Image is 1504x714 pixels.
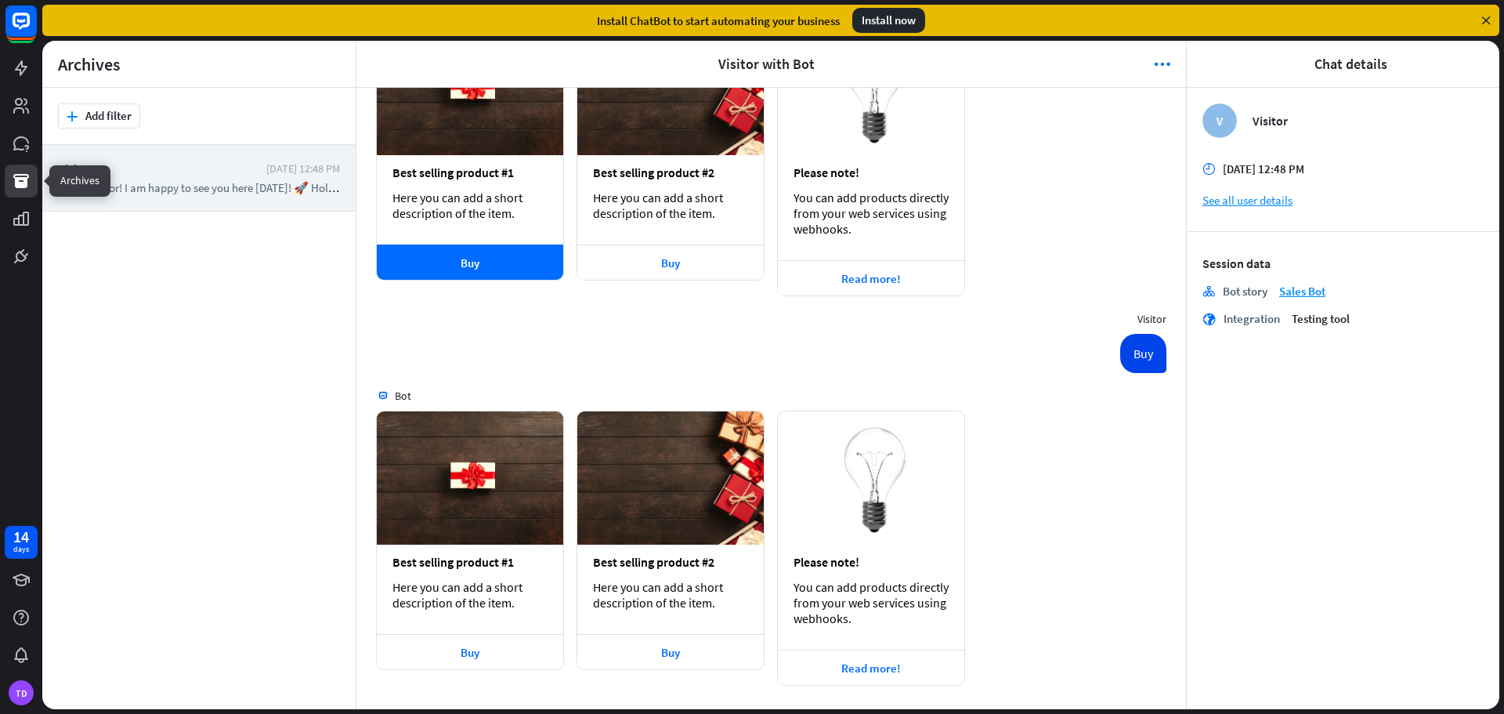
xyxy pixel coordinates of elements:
[585,256,756,270] div: Buy
[395,389,411,403] span: Bot
[1202,285,1215,298] i: stories
[794,165,949,180] div: Please note!
[13,6,60,53] button: Open LiveChat chat widget
[597,13,840,28] div: Install ChatBot to start automating your business
[1202,163,1215,176] i: time
[388,55,1144,73] span: Visitor with Bot
[13,544,29,555] div: days
[392,165,548,180] div: Best selling product #1
[58,180,68,195] span: B:
[266,161,340,176] div: [DATE] 12:48 PM
[794,190,949,237] div: You can add products directly from your web services using webhooks.
[794,579,949,626] div: You can add products directly from your web services using webhooks.
[1120,334,1166,373] div: Buy
[392,579,548,611] div: Here you can add a short description of the item.
[74,180,634,195] span: Hi Visitor! I am happy to see you here [DATE]! 🚀 Holidays are coming and we have prepared excelle...
[67,111,78,121] i: plus
[852,8,925,33] div: Install now
[1279,284,1325,299] a: Sales Bot
[786,661,956,676] div: Read more!
[58,103,140,129] button: plusAdd filter
[593,554,748,570] div: Best selling product #2
[1224,311,1280,326] div: Integration
[1223,161,1304,176] span: [DATE] 12:48 PM
[1202,193,1484,208] a: See all user details
[786,271,956,286] div: Read more!
[42,41,356,88] header: Archives
[392,190,548,221] div: Here you can add a short description of the item.
[392,554,548,570] div: Best selling product #1
[1292,311,1350,326] span: Testing tool
[593,579,748,611] div: Here you can add a short description of the item.
[1202,256,1484,271] div: Session data
[1253,113,1484,129] div: Visitor
[1187,41,1499,88] header: Chat details
[58,161,258,176] div: Visitor
[1202,313,1216,325] i: globe
[593,190,748,221] div: Here you can add a short description of the item.
[1137,312,1166,326] span: Visitor
[1223,284,1267,299] div: Bot story
[385,645,555,660] div: Buy
[5,526,38,559] a: 14 days
[794,554,949,570] div: Please note!
[593,165,748,180] div: Best selling product #2
[385,256,555,270] div: Buy
[13,530,29,544] div: 14
[1202,103,1237,138] div: V
[1154,56,1170,72] i: more_horiz
[585,645,756,660] div: Buy
[9,680,34,705] div: TD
